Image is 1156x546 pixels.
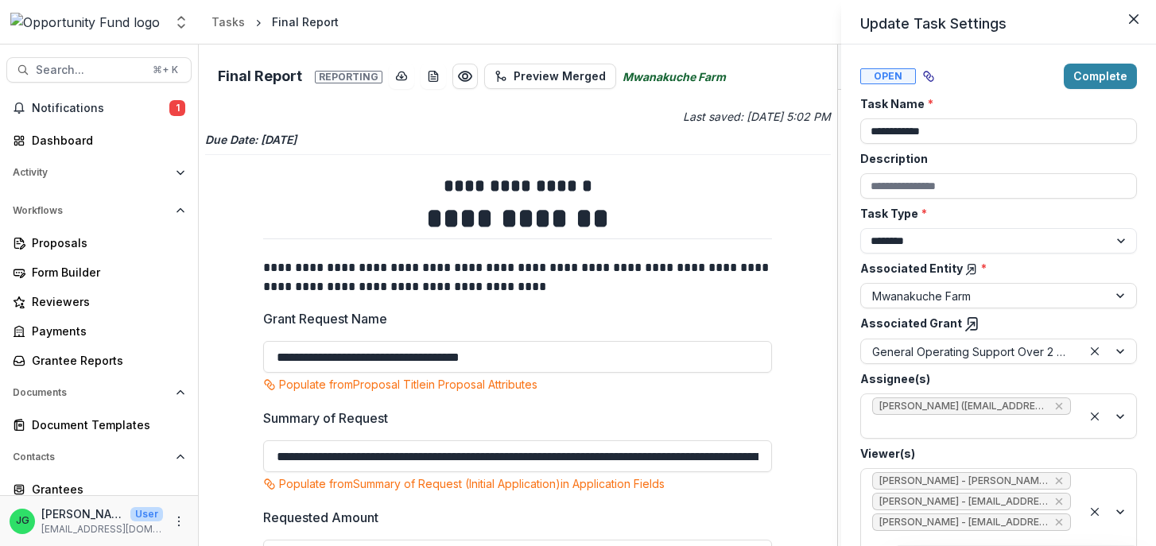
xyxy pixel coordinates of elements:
label: Viewer(s) [860,445,1127,462]
span: [PERSON_NAME] - [PERSON_NAME][EMAIL_ADDRESS][DOMAIN_NAME] [879,475,1048,486]
label: Task Type [860,205,1127,222]
span: [PERSON_NAME] - [EMAIL_ADDRESS][DOMAIN_NAME] [879,496,1048,507]
button: Close [1121,6,1146,32]
div: Remove Abdulkadir Chirambo (chiramboabdulkadir@gmail.com) [1053,398,1065,414]
div: Remove Jake Goodman - jgoodman@theopportunityfund.org [1053,494,1065,509]
div: Clear selected options [1085,342,1104,361]
button: Complete [1064,64,1137,89]
span: [PERSON_NAME] - [EMAIL_ADDRESS][DOMAIN_NAME] [879,517,1048,528]
label: Associated Grant [860,315,1127,332]
div: Remove Ti Wilhelm - twilhelm@theopportunityfund.org [1053,473,1065,489]
div: Clear selected options [1085,502,1104,521]
label: Assignee(s) [860,370,1127,387]
label: Description [860,150,1127,167]
span: [PERSON_NAME] ([EMAIL_ADDRESS][DOMAIN_NAME]) [879,401,1048,412]
div: Remove yvette shipman - yshipman@theopportunityfund.org [1053,514,1065,530]
label: Task Name [860,95,1127,112]
label: Associated Entity [860,260,1127,277]
button: View dependent tasks [916,64,941,89]
div: Clear selected options [1085,407,1104,426]
span: Open [860,68,916,84]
